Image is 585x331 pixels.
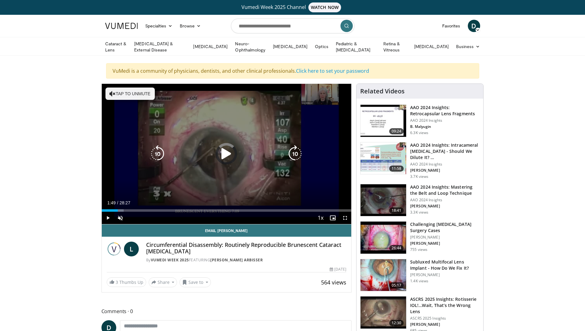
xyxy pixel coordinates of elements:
span: / [117,200,118,205]
img: 5ae980af-743c-4d96-b653-dad8d2e81d53.150x105_q85_crop-smart_upscale.jpg [360,296,406,329]
span: 3 [116,279,118,285]
span: 564 views [321,279,346,286]
a: Click here to set your password [296,67,369,74]
a: Vumedi Week 2025 [151,257,189,263]
span: 1:49 [107,200,116,205]
a: [PERSON_NAME] Arbisser [210,257,263,263]
a: Pediatric & [MEDICAL_DATA] [332,41,380,53]
img: 01f52a5c-6a53-4eb2-8a1d-dad0d168ea80.150x105_q85_crop-smart_upscale.jpg [360,105,406,137]
a: 3 Thumbs Up [107,277,146,287]
a: [MEDICAL_DATA] [189,40,231,53]
h3: Challenging [MEDICAL_DATA] Surgery Cases [410,221,480,234]
a: Optics [311,40,332,53]
a: D [468,20,480,32]
img: de733f49-b136-4bdc-9e00-4021288efeb7.150x105_q85_crop-smart_upscale.jpg [360,142,406,174]
p: 755 views [410,247,427,252]
span: Comments 0 [101,307,352,315]
p: [PERSON_NAME] [410,168,480,173]
p: AAO 2024 Insights [410,198,480,202]
p: 3.3K views [410,210,428,215]
p: B. Malyugin [410,124,480,129]
div: Progress Bar [102,209,352,212]
img: VuMedi Logo [105,23,138,29]
a: L [124,242,139,256]
a: Cataract & Lens [101,41,131,53]
a: 11:58 AAO 2024 Insights: Intracameral [MEDICAL_DATA] - Should We Dilute It? … AAO 2024 Insights [... [360,142,480,179]
button: Enable picture-in-picture mode [327,212,339,224]
span: 09:24 [389,128,404,134]
span: 11:58 [389,165,404,172]
h3: AAO 2024 Insights: Retrocapsular Lens Fragments [410,104,480,117]
a: [MEDICAL_DATA] [410,40,452,53]
a: [MEDICAL_DATA] & External Disease [130,41,189,53]
input: Search topics, interventions [231,18,354,33]
video-js: Video Player [102,84,352,224]
h3: AAO 2024 Insights: Intracameral [MEDICAL_DATA] - Should We Dilute It? … [410,142,480,161]
p: [PERSON_NAME] [410,241,480,246]
button: Tap to unmute [105,88,155,100]
div: By FEATURING [146,257,347,263]
img: 22a3a3a3-03de-4b31-bd81-a17540334f4a.150x105_q85_crop-smart_upscale.jpg [360,184,406,216]
h3: ASCRS 2025 Insights: Rotisserie IOL!…Wait, That’s the Wrong Lens [410,296,480,315]
img: Vumedi Week 2025 [107,242,122,256]
h3: AAO 2024 Insights: Mastering the Belt and Loop Technique [410,184,480,196]
h4: Related Videos [360,88,405,95]
button: Fullscreen [339,212,351,224]
button: Playback Rate [314,212,327,224]
button: Play [102,212,114,224]
p: [PERSON_NAME] [410,204,480,209]
p: 1.4K views [410,279,428,284]
a: Neuro-Ophthalmology [231,41,269,53]
a: Business [452,40,484,53]
a: [MEDICAL_DATA] [269,40,311,53]
a: Email [PERSON_NAME] [102,224,352,237]
a: Browse [176,20,204,32]
span: 26:44 [389,245,404,251]
img: 3fc25be6-574f-41c0-96b9-b0d00904b018.150x105_q85_crop-smart_upscale.jpg [360,259,406,291]
a: 26:44 Challenging [MEDICAL_DATA] Surgery Cases [PERSON_NAME] [PERSON_NAME] 755 views [360,221,480,254]
p: [PERSON_NAME] [410,272,480,277]
span: 28:27 [119,200,130,205]
p: 6.3K views [410,130,428,135]
span: 12:30 [389,320,404,326]
a: 09:24 AAO 2024 Insights: Retrocapsular Lens Fragments AAO 2024 Insights B. Malyugin 6.3K views [360,104,480,137]
span: 05:17 [389,282,404,288]
a: Favorites [439,20,464,32]
h4: Circumferential Disassembly: Routinely Reproducible Brunescent Cataract [MEDICAL_DATA] [146,242,347,255]
p: 3.7K views [410,174,428,179]
a: Specialties [142,20,176,32]
p: [PERSON_NAME] [410,322,480,327]
button: Save to [179,277,211,287]
p: AAO 2024 Insights [410,162,480,167]
a: 18:41 AAO 2024 Insights: Mastering the Belt and Loop Technique AAO 2024 Insights [PERSON_NAME] 3.... [360,184,480,217]
a: 05:17 Subluxed Multifocal Lens Implant - How Do We Fix It? [PERSON_NAME] 1.4K views [360,259,480,292]
span: 18:41 [389,207,404,214]
button: Unmute [114,212,126,224]
p: [PERSON_NAME] [410,235,480,240]
div: VuMedi is a community of physicians, dentists, and other clinical professionals. [106,63,479,79]
a: Retina & Vitreous [380,41,410,53]
span: WATCH NOW [308,2,341,12]
img: 05a6f048-9eed-46a7-93e1-844e43fc910c.150x105_q85_crop-smart_upscale.jpg [360,222,406,254]
p: ASCRS 2025 Insights [410,316,480,321]
button: Share [149,277,177,287]
div: [DATE] [330,267,346,272]
h3: Subluxed Multifocal Lens Implant - How Do We Fix It? [410,259,480,271]
p: AAO 2024 Insights [410,118,480,123]
a: Vumedi Week 2025 ChannelWATCH NOW [106,2,479,12]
